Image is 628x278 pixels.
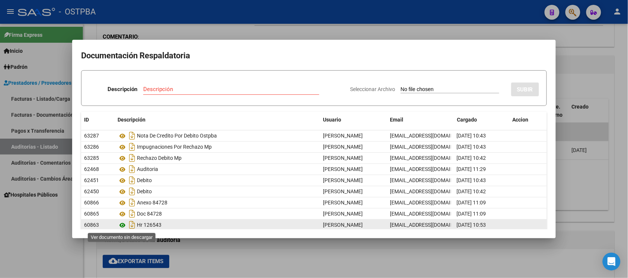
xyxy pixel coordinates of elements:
[320,112,387,128] datatable-header-cell: Usuario
[118,130,317,142] div: Nota De Credito Por Debito Ostpba
[84,177,99,183] span: 62451
[390,211,472,217] span: [EMAIL_ADDRESS][DOMAIN_NAME]
[457,117,477,123] span: Cargado
[457,133,486,139] span: [DATE] 10:43
[84,200,99,206] span: 60866
[108,85,137,94] p: Descripción
[457,188,486,194] span: [DATE] 10:42
[84,211,99,217] span: 60865
[390,117,403,123] span: Email
[457,155,486,161] span: [DATE] 10:42
[323,222,363,228] span: [PERSON_NAME]
[387,112,454,128] datatable-header-cell: Email
[457,211,486,217] span: [DATE] 11:09
[84,117,89,123] span: ID
[118,152,317,164] div: Rechazo Debito Mp
[457,166,486,172] span: [DATE] 11:29
[127,174,137,186] i: Descargar documento
[390,166,472,172] span: [EMAIL_ADDRESS][DOMAIN_NAME]
[118,117,145,123] span: Descripción
[510,112,547,128] datatable-header-cell: Accion
[84,144,99,150] span: 63286
[390,144,472,150] span: [EMAIL_ADDRESS][DOMAIN_NAME]
[127,185,137,197] i: Descargar documento
[390,133,472,139] span: [EMAIL_ADDRESS][DOMAIN_NAME]
[513,117,529,123] span: Accion
[323,200,363,206] span: [PERSON_NAME]
[323,211,363,217] span: [PERSON_NAME]
[457,200,486,206] span: [DATE] 11:09
[84,155,99,161] span: 63285
[323,166,363,172] span: [PERSON_NAME]
[84,133,99,139] span: 63287
[390,155,472,161] span: [EMAIL_ADDRESS][DOMAIN_NAME]
[127,152,137,164] i: Descargar documento
[454,112,510,128] datatable-header-cell: Cargado
[127,163,137,175] i: Descargar documento
[118,219,317,231] div: Hr 126543
[323,144,363,150] span: [PERSON_NAME]
[84,222,99,228] span: 60863
[127,197,137,208] i: Descargar documento
[118,163,317,175] div: Auditoria
[390,222,472,228] span: [EMAIL_ADDRESS][DOMAIN_NAME]
[390,200,472,206] span: [EMAIL_ADDRESS][DOMAIN_NAME]
[457,177,486,183] span: [DATE] 10:43
[457,222,486,228] span: [DATE] 10:53
[118,208,317,220] div: Doc 84728
[118,197,317,208] div: Anexo 84728
[81,49,547,63] h2: Documentación Respaldatoria
[84,166,99,172] span: 62468
[390,177,472,183] span: [EMAIL_ADDRESS][DOMAIN_NAME]
[84,188,99,194] span: 62450
[457,144,486,150] span: [DATE] 10:43
[127,141,137,153] i: Descargar documento
[127,208,137,220] i: Descargar documento
[127,130,137,142] i: Descargar documento
[115,112,320,128] datatable-header-cell: Descripción
[323,117,341,123] span: Usuario
[118,174,317,186] div: Debito
[323,155,363,161] span: [PERSON_NAME]
[350,86,395,92] span: Seleccionar Archivo
[323,133,363,139] span: [PERSON_NAME]
[323,177,363,183] span: [PERSON_NAME]
[603,253,621,271] div: Open Intercom Messenger
[127,219,137,231] i: Descargar documento
[517,86,533,93] span: SUBIR
[390,188,472,194] span: [EMAIL_ADDRESS][DOMAIN_NAME]
[118,185,317,197] div: Debito
[81,112,115,128] datatable-header-cell: ID
[118,141,317,153] div: Impugnaciones Por Rechazo Mp
[323,188,363,194] span: [PERSON_NAME]
[511,83,539,96] button: SUBIR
